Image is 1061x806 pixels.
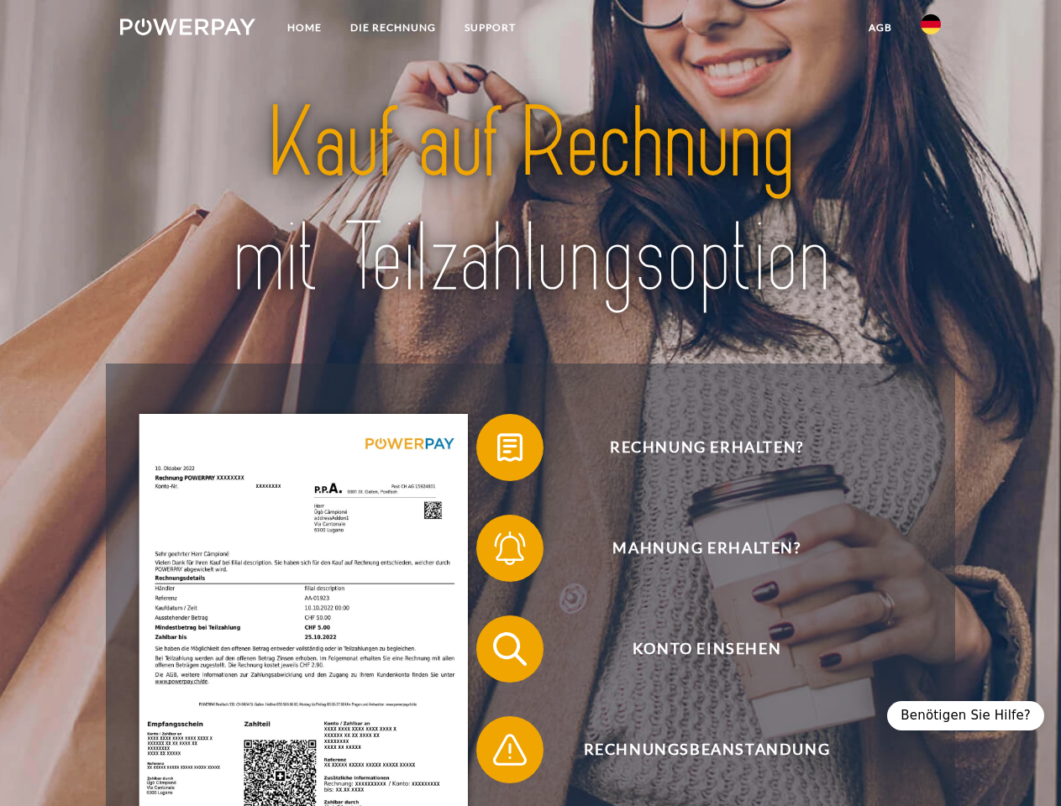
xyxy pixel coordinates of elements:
img: qb_warning.svg [489,729,531,771]
img: qb_bill.svg [489,427,531,468]
span: Mahnung erhalten? [501,515,912,582]
button: Rechnung erhalten? [476,414,913,481]
a: SUPPORT [450,13,530,43]
a: Home [273,13,336,43]
button: Konto einsehen [476,615,913,683]
span: Konto einsehen [501,615,912,683]
div: Benötigen Sie Hilfe? [887,701,1044,730]
button: Mahnung erhalten? [476,515,913,582]
a: DIE RECHNUNG [336,13,450,43]
span: Rechnungsbeanstandung [501,716,912,783]
a: agb [854,13,906,43]
img: qb_bell.svg [489,527,531,569]
img: title-powerpay_de.svg [160,81,901,322]
img: logo-powerpay-white.svg [120,18,255,35]
button: Rechnungsbeanstandung [476,716,913,783]
img: qb_search.svg [489,628,531,670]
span: Rechnung erhalten? [501,414,912,481]
img: de [921,14,941,34]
